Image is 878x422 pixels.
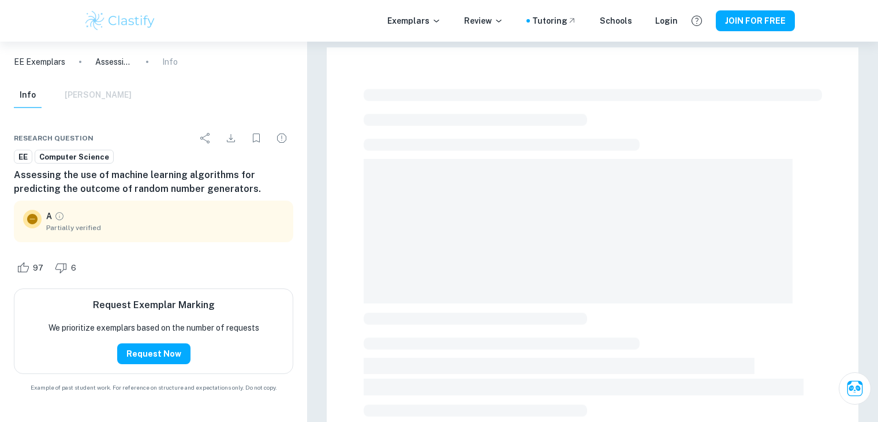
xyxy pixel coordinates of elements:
button: JOIN FOR FREE [716,10,795,31]
span: 97 [27,262,50,274]
a: EE [14,150,32,164]
a: Tutoring [532,14,577,27]
span: 6 [65,262,83,274]
div: Report issue [270,127,293,150]
p: Assessing the use of machine learning algorithms for predicting the outcome of random number gene... [95,55,132,68]
a: Grade partially verified [54,211,65,221]
a: Login [655,14,678,27]
h6: Assessing the use of machine learning algorithms for predicting the outcome of random number gene... [14,168,293,196]
p: Info [162,55,178,68]
p: We prioritize exemplars based on the number of requests [48,321,259,334]
button: Help and Feedback [687,11,707,31]
a: Computer Science [35,150,114,164]
h6: Request Exemplar Marking [93,298,215,312]
span: Example of past student work. For reference on structure and expectations only. Do not copy. [14,383,293,392]
span: Computer Science [35,151,113,163]
img: Clastify logo [84,9,157,32]
p: A [46,210,52,223]
span: EE [14,151,32,163]
div: Bookmark [245,127,268,150]
button: Request Now [117,343,190,364]
div: Download [219,127,242,150]
button: Ask Clai [839,372,871,405]
div: Like [14,258,50,277]
span: Research question [14,133,94,143]
a: EE Exemplars [14,55,65,68]
a: Schools [600,14,632,27]
span: Partially verified [46,223,284,233]
p: Review [464,14,503,27]
button: Info [14,83,42,108]
p: Exemplars [387,14,441,27]
div: Dislike [52,258,83,277]
div: Share [194,127,217,150]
